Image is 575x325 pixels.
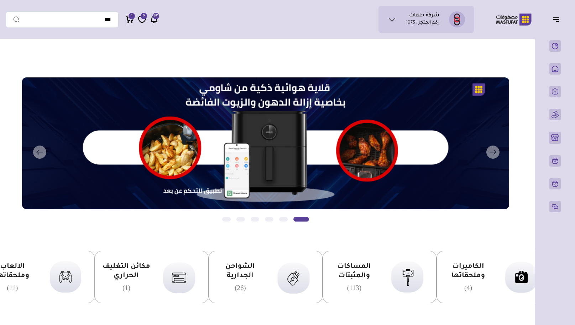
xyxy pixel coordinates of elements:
[449,11,465,27] img: شركة حلقات
[7,284,18,292] span: (11)
[437,251,550,303] a: الكاميرات وملحقاتها (4)
[126,15,134,24] a: 4
[251,217,259,222] button: Slide 1
[409,12,439,20] h1: شركة حلقات
[143,13,145,19] span: 0
[265,217,273,222] button: Slide 1
[444,262,492,281] span: الكاميرات وملحقاتها
[153,13,158,19] span: 581
[102,262,151,281] span: مكائن التغليف الحراري
[95,251,209,303] a: مكائن التغليف الحراري (1)
[222,217,231,222] button: Slide 1
[131,13,133,19] span: 4
[236,217,245,222] button: Slide 1
[406,20,439,27] p: رقم المتجر : 1075
[216,262,265,281] span: الشواحن الجدارية
[235,284,246,292] span: (26)
[330,262,378,281] span: المساكات والمثبتات
[138,15,146,24] a: 0
[150,15,158,24] a: 581
[293,217,309,222] button: Slide 1
[323,251,437,303] a: المساكات والمثبتات (113)
[279,217,288,222] button: Slide 1
[464,284,472,292] span: (4)
[491,12,537,26] img: Logo
[122,284,130,292] span: (1)
[347,284,361,292] span: (113)
[209,251,323,303] a: الشواحن الجدارية (26)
